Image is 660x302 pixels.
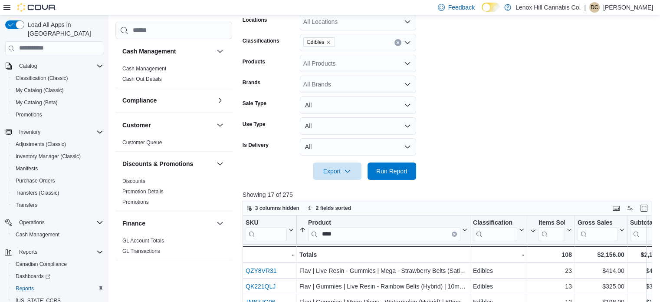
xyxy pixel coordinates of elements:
span: My Catalog (Classic) [12,85,103,96]
button: Classification [473,219,524,241]
div: Gross Sales [578,219,617,241]
a: QZY8VR31 [246,267,277,274]
span: My Catalog (Beta) [16,99,58,106]
button: All [300,117,416,135]
a: Adjustments (Classic) [12,139,69,149]
span: GL Account Totals [122,237,164,244]
button: Run Report [368,163,416,180]
button: Finance [122,219,213,228]
h3: Compliance [122,96,157,105]
button: Transfers [9,199,107,211]
span: Inventory [19,129,40,136]
button: Discounts & Promotions [122,159,213,168]
button: Reports [16,247,41,257]
span: Reports [19,249,37,256]
a: Classification (Classic) [12,73,72,83]
button: Inventory [2,126,107,138]
div: Customer [115,137,232,151]
div: Discounts & Promotions [115,176,232,211]
span: My Catalog (Beta) [12,97,103,108]
label: Use Type [243,121,265,128]
button: Open list of options [404,81,411,88]
a: Transfers (Classic) [12,188,62,198]
a: Dashboards [9,270,107,282]
button: Cash Management [9,229,107,241]
span: Purchase Orders [16,177,55,184]
div: $2,156.00 [578,249,624,260]
label: Classifications [243,37,279,44]
button: Keyboard shortcuts [611,203,621,213]
button: Cash Management [122,47,213,56]
span: Transfers [16,202,37,209]
button: My Catalog (Beta) [9,96,107,109]
button: Open list of options [404,39,411,46]
label: Locations [243,17,267,23]
input: Dark Mode [482,3,500,12]
span: Adjustments (Classic) [16,141,66,148]
button: All [300,138,416,156]
span: Cash Out Details [122,76,162,83]
div: $414.00 [578,265,624,276]
a: GL Transactions [122,248,160,254]
span: Classification (Classic) [12,73,103,83]
span: Promotions [122,199,149,206]
a: Promotions [12,110,46,120]
button: Finance [215,218,225,229]
span: GL Transactions [122,248,160,255]
span: Operations [19,219,45,226]
span: Canadian Compliance [16,261,67,268]
button: Reports [9,282,107,295]
a: Inventory Manager (Classic) [12,151,84,162]
span: Reports [16,285,34,292]
span: Inventory Manager (Classic) [16,153,81,160]
a: Dashboards [12,271,54,282]
button: ProductClear input [299,219,467,241]
h3: Customer [122,121,151,129]
span: Promotions [16,111,42,118]
span: Cash Management [122,65,166,72]
button: Remove Edibles from selection in this group [326,40,331,45]
button: Operations [2,216,107,229]
button: Classification (Classic) [9,72,107,84]
div: Totals [299,249,467,260]
h3: Discounts & Promotions [122,159,193,168]
button: Cash Management [215,46,225,56]
button: Catalog [16,61,40,71]
span: Edibles [307,38,324,46]
button: Purchase Orders [9,175,107,187]
button: All [300,96,416,114]
span: Inventory [16,127,103,137]
button: Manifests [9,163,107,175]
a: Purchase Orders [12,176,59,186]
div: Product [308,219,460,227]
h3: Finance [122,219,145,228]
span: Catalog [19,63,37,70]
span: Purchase Orders [12,176,103,186]
span: Manifests [12,163,103,174]
div: SKU URL [246,219,287,241]
div: Finance [115,236,232,260]
div: Flav | Live Resin - Gummies | Mega - Strawberry Belts (Sativa) | 100mg x 1ct [299,265,467,276]
span: DC [591,2,598,13]
p: | [584,2,586,13]
p: [PERSON_NAME] [603,2,653,13]
span: Customer Queue [122,139,162,146]
span: Dashboards [12,271,103,282]
div: Product [308,219,460,241]
a: Canadian Compliance [12,259,70,269]
span: Classification (Classic) [16,75,68,82]
span: Adjustments (Classic) [12,139,103,149]
span: Transfers [12,200,103,210]
span: Inventory Manager (Classic) [12,151,103,162]
span: Run Report [376,167,407,176]
a: Discounts [122,178,145,184]
a: Promotion Details [122,189,164,195]
label: Sale Type [243,100,266,107]
span: Feedback [448,3,475,12]
span: Manifests [16,165,38,172]
button: 2 fields sorted [304,203,355,213]
p: Showing 17 of 275 [243,190,656,199]
span: 2 fields sorted [316,205,351,212]
button: Customer [215,120,225,130]
span: Transfers (Classic) [12,188,103,198]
